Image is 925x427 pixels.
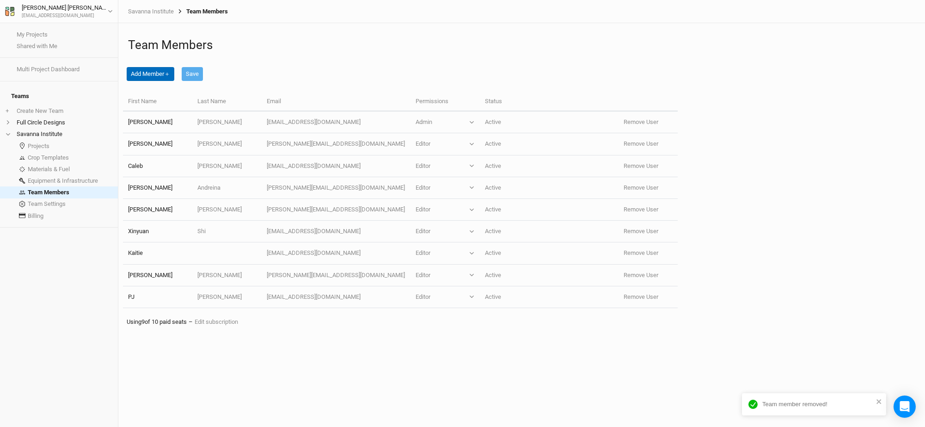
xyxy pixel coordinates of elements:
button: Editor [416,249,475,257]
div: Editor [416,140,430,148]
div: Editor [416,205,430,214]
th: Status [479,92,549,112]
td: Active [479,221,549,242]
td: Caleb [123,155,192,177]
button: Remove User [624,162,658,170]
div: [PERSON_NAME] [PERSON_NAME] [22,3,108,12]
td: PJ [123,286,192,308]
div: Editor [416,271,430,279]
div: Editor [416,249,430,257]
td: [EMAIL_ADDRESS][DOMAIN_NAME] [262,155,410,177]
h1: Team Members [128,38,915,52]
button: Editor [416,140,475,148]
td: Active [479,199,549,221]
th: Email [262,92,410,112]
th: Permissions [410,92,479,112]
div: Team Members [174,8,228,15]
td: Active [479,177,549,199]
td: Active [479,265,549,286]
td: Kaitie [123,242,192,264]
td: [PERSON_NAME][EMAIL_ADDRESS][DOMAIN_NAME] [262,199,410,221]
a: Savanna Institute [128,8,174,15]
td: Active [479,111,549,133]
button: Save [182,67,203,81]
button: Remove User [624,140,658,148]
td: [PERSON_NAME] [123,111,192,133]
div: Admin [416,118,432,126]
button: Remove User [624,293,658,301]
td: Xinyuan [123,221,192,242]
span: + [6,107,9,115]
td: [PERSON_NAME][EMAIL_ADDRESS][DOMAIN_NAME] [262,265,410,286]
span: – [189,318,193,325]
th: First Name [123,92,192,112]
button: Editor [416,293,475,301]
div: Editor [416,162,430,170]
td: Shi [192,221,262,242]
td: [PERSON_NAME][EMAIL_ADDRESS][DOMAIN_NAME] [262,133,410,155]
td: [EMAIL_ADDRESS][DOMAIN_NAME] [262,242,410,264]
h4: Teams [6,87,112,105]
button: Remove User [624,205,658,214]
th: Last Name [192,92,262,112]
td: [PERSON_NAME] [192,155,262,177]
td: [PERSON_NAME] [192,265,262,286]
div: Editor [416,227,430,235]
button: Remove User [624,184,658,192]
button: Editor [416,205,475,214]
td: Active [479,155,549,177]
td: [PERSON_NAME] [192,199,262,221]
button: Remove User [624,227,658,235]
div: Open Intercom Messenger [894,396,916,418]
td: [PERSON_NAME] [123,177,192,199]
td: [EMAIL_ADDRESS][DOMAIN_NAME] [262,111,410,133]
div: Team member removed! [762,400,873,408]
td: [PERSON_NAME] [192,133,262,155]
td: [PERSON_NAME] [192,111,262,133]
td: [PERSON_NAME] [123,199,192,221]
button: Editor [416,184,475,192]
td: [EMAIL_ADDRESS][DOMAIN_NAME] [262,221,410,242]
td: Active [479,133,549,155]
td: Active [479,242,549,264]
span: Using 9 of 10 paid seats [127,318,187,325]
td: [EMAIL_ADDRESS][DOMAIN_NAME] [262,286,410,308]
td: [PERSON_NAME] [192,286,262,308]
button: Remove User [624,118,658,126]
td: Active [479,286,549,308]
div: [EMAIL_ADDRESS][DOMAIN_NAME] [22,12,108,19]
button: Editor [416,227,475,235]
div: Editor [416,293,430,301]
button: Editor [416,162,475,170]
td: [PERSON_NAME] [123,133,192,155]
button: Remove User [624,271,658,279]
button: Editor [416,271,475,279]
button: [PERSON_NAME] [PERSON_NAME][EMAIL_ADDRESS][DOMAIN_NAME] [5,3,113,19]
td: [PERSON_NAME] [123,265,192,286]
td: [PERSON_NAME][EMAIL_ADDRESS][DOMAIN_NAME] [262,177,410,199]
div: Editor [416,184,430,192]
button: Admin [416,118,475,126]
button: Add Member＋ [127,67,174,81]
button: close [876,397,882,405]
a: Edit subscription [195,318,238,325]
button: Remove User [624,249,658,257]
td: Andreina [192,177,262,199]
